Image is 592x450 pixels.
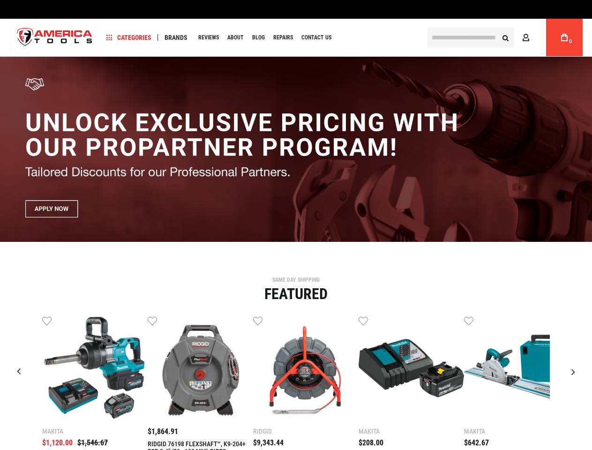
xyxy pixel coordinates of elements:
span: Repairs [273,35,293,40]
span: $208.00 [359,438,383,447]
span: Reviews [198,35,219,40]
div: Makita [42,428,148,435]
img: MAKITA BL1840BDC1 18V LXT® LITHIUM-ION BATTERY AND CHARGER STARTER PACK, BL1840B, DC18RC (4.0AH) [359,315,464,421]
div: Featured [7,286,585,301]
span: $9,343.44 [253,438,284,447]
a: Contact Us [297,31,336,44]
a: MAKITA SP6000J1 6-1/2" PLUNGE CIRCULAR SAW, 55" GUIDE RAIL, 12 AMP, ELECTRIC BRAKE, CASE [464,315,570,423]
a: About [223,31,248,44]
img: RIDGID 76198 FLEXSHAFT™, K9-204+ FOR 2-4 [148,315,253,421]
a: RIDGID 76198 FLEXSHAFT™, K9-204+ FOR 2-4 [148,315,253,423]
span: $1,120.00 [42,438,73,447]
a: Blog [248,31,269,44]
img: Makita GWT10T 40V max XGT® Brushless Cordless 4‑Sp. High‑Torque 1" Sq. Drive D‑Handle Extended An... [42,315,148,421]
a: Repairs [269,31,297,44]
span: $1,546.67 [77,438,108,447]
a: 0 [555,19,573,56]
img: RIDGID 76883 SEESNAKE® MINI PRO [253,315,359,421]
img: MAKITA SP6000J1 6-1/2" PLUNGE CIRCULAR SAW, 55" GUIDE RAIL, 12 AMP, ELECTRIC BRAKE, CASE [464,315,570,421]
div: Makita [359,428,464,435]
img: America Tools [9,20,100,55]
a: Categories [102,31,156,44]
span: Brands [165,34,187,41]
div: SAME DAY SHIPPING [7,277,585,283]
a: Reviews [194,31,223,44]
a: MAKITA BL1840BDC1 18V LXT® LITHIUM-ION BATTERY AND CHARGER STARTER PACK, BL1840B, DC18RC (4.0AH) [359,315,464,423]
span: $642.67 [464,438,489,447]
a: RIDGID 76883 SEESNAKE® MINI PRO [253,315,359,423]
button: Search [496,29,514,46]
span: 0 [569,39,572,44]
span: $1,864.91 [148,427,178,436]
span: Blog [252,35,265,40]
div: Ridgid [253,428,359,435]
a: store logo [9,20,100,55]
div: Makita [464,428,570,435]
span: Contact Us [301,35,331,40]
a: Brands [160,31,192,44]
a: Makita GWT10T 40V max XGT® Brushless Cordless 4‑Sp. High‑Torque 1" Sq. Drive D‑Handle Extended An... [42,315,148,423]
span: About [227,35,244,40]
span: Categories [106,34,151,41]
